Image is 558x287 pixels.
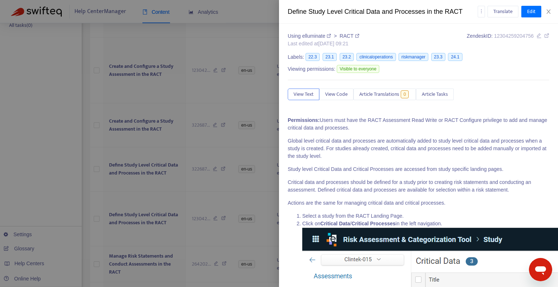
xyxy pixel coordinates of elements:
span: more [479,9,484,14]
button: Close [543,8,554,15]
p: Critical data and processes should be defined for a study prior to creating risk statements and c... [288,179,549,194]
strong: Permissions: [288,117,320,123]
span: clinicaloperations [356,53,396,61]
span: 22.3 [306,53,320,61]
p: Global level critical data and processes are automatically added to study level critical data and... [288,137,549,160]
span: View Text [294,90,314,98]
button: Translate [488,6,518,17]
iframe: Button to launch messaging window [529,258,552,281]
span: riskmanager [399,53,428,61]
span: Article Translations [359,90,399,98]
span: Labels: [288,53,304,61]
p: Users must have the RACT Assessment Read Write or RACT Configure privilege to add and manage crit... [288,116,549,132]
span: 12304259204756 [494,33,534,39]
span: Visible to everyone [337,65,379,73]
div: > [288,32,359,40]
a: RACT [340,33,359,39]
strong: Critical Processes [351,221,395,226]
div: Define Study Level Critical Data and Processes in the RACT [288,7,478,17]
p: Study level Critical Data and Critical Processes are accessed from study specific landing pages. [288,165,549,173]
span: 23.1 [323,53,337,61]
button: View Text [288,89,319,100]
span: close [546,9,551,15]
span: Viewing permissions: [288,65,335,73]
button: Article Translations0 [353,89,416,100]
span: Edit [527,8,535,16]
button: more [478,6,485,17]
p: Actions are the same for managing critical data and critical processes. [288,199,549,207]
strong: Critical Data [320,221,350,226]
div: Zendesk ID: [467,32,549,48]
span: 24.1 [448,53,462,61]
span: Translate [493,8,513,16]
button: Edit [521,6,541,17]
span: Article Tasks [422,90,448,98]
div: Last edited at [DATE] 09:21 [288,40,359,48]
span: View Code [325,90,348,98]
li: Select a study from the RACT Landing Page. [302,212,549,220]
button: View Code [319,89,353,100]
span: 23.3 [431,53,445,61]
a: Using elluminate [288,33,332,39]
span: 0 [401,90,409,98]
button: Article Tasks [416,89,454,100]
span: 23.2 [340,53,354,61]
